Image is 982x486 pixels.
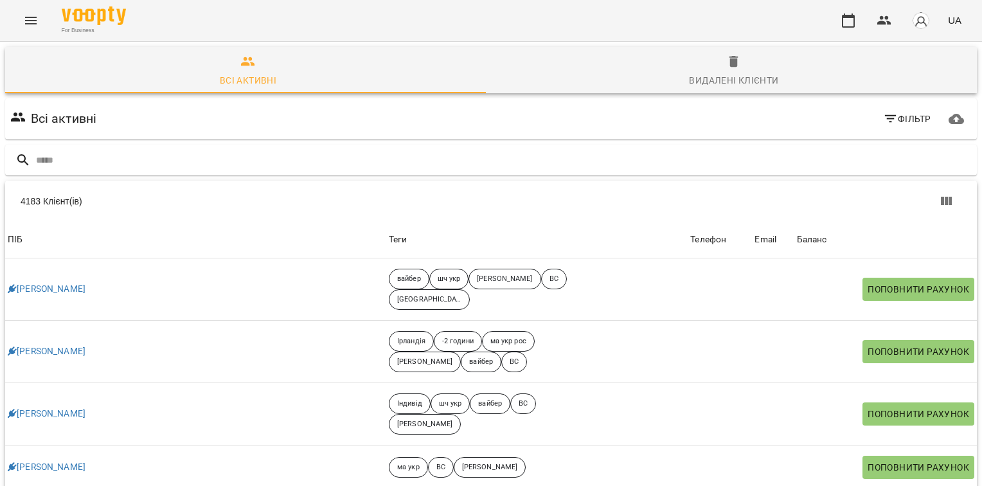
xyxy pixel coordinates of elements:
p: ВС [519,399,528,410]
div: шч укр [429,269,469,289]
p: шч укр [438,274,461,285]
p: Індивід [397,399,422,410]
p: [GEOGRAPHIC_DATA] [397,294,461,305]
div: Sort [797,232,827,248]
div: ВС [501,352,527,372]
button: Поповнити рахунок [862,278,974,301]
div: Ірландія [389,331,434,352]
div: -2 години [434,331,482,352]
img: Voopty Logo [62,6,126,25]
a: [PERSON_NAME] [8,283,85,296]
p: [PERSON_NAME] [462,462,517,473]
p: вайбер [397,274,421,285]
div: Теги [389,232,685,248]
div: Sort [754,232,776,248]
div: Всі активні [220,73,276,88]
div: [GEOGRAPHIC_DATA] [389,289,470,310]
span: ПІБ [8,232,384,248]
a: [PERSON_NAME] [8,345,85,358]
a: [PERSON_NAME] [8,461,85,474]
span: Поповнити рахунок [868,460,969,475]
div: ПІБ [8,232,22,248]
div: [PERSON_NAME] [469,269,540,289]
img: avatar_s.png [912,12,930,30]
div: 4183 Клієнт(ів) [21,195,506,208]
button: Menu [15,5,46,36]
div: Телефон [690,232,726,248]
span: Фільтр [883,111,931,127]
p: ВС [549,274,558,285]
p: ВС [510,357,519,368]
div: ВС [428,457,454,478]
div: ма укр [389,457,428,478]
p: [PERSON_NAME] [397,419,452,430]
div: вайбер [461,352,501,372]
span: Баланс [797,232,974,248]
div: Sort [690,232,726,248]
p: [PERSON_NAME] [477,274,532,285]
p: вайбер [469,357,493,368]
div: Sort [8,232,22,248]
a: [PERSON_NAME] [8,408,85,420]
span: Телефон [690,232,749,248]
button: Фільтр [878,107,936,130]
p: ма укр [397,462,420,473]
button: Поповнити рахунок [862,402,974,426]
span: Поповнити рахунок [868,406,969,422]
div: вайбер [389,269,429,289]
div: [PERSON_NAME] [389,352,461,372]
div: шч укр [431,393,470,414]
p: вайбер [478,399,502,410]
div: ВС [510,393,536,414]
p: ма укр рос [490,336,526,347]
p: Ірландія [397,336,425,347]
button: Поповнити рахунок [862,456,974,479]
p: шч укр [439,399,462,410]
div: ВС [541,269,567,289]
button: Показати колонки [931,186,961,217]
h6: Всі активні [31,109,97,129]
div: вайбер [470,393,510,414]
button: Поповнити рахунок [862,340,974,363]
p: -2 години [442,336,474,347]
span: Email [754,232,791,248]
span: Поповнити рахунок [868,282,969,297]
span: Поповнити рахунок [868,344,969,359]
div: [PERSON_NAME] [454,457,526,478]
div: Індивід [389,393,431,414]
div: Видалені клієнти [689,73,778,88]
div: [PERSON_NAME] [389,414,461,435]
div: Table Toolbar [5,181,977,222]
div: ма укр рос [482,331,535,352]
span: For Business [62,26,126,35]
p: [PERSON_NAME] [397,357,452,368]
p: ВС [436,462,445,473]
div: Баланс [797,232,827,248]
div: Email [754,232,776,248]
button: UA [943,8,967,32]
span: UA [948,14,961,27]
